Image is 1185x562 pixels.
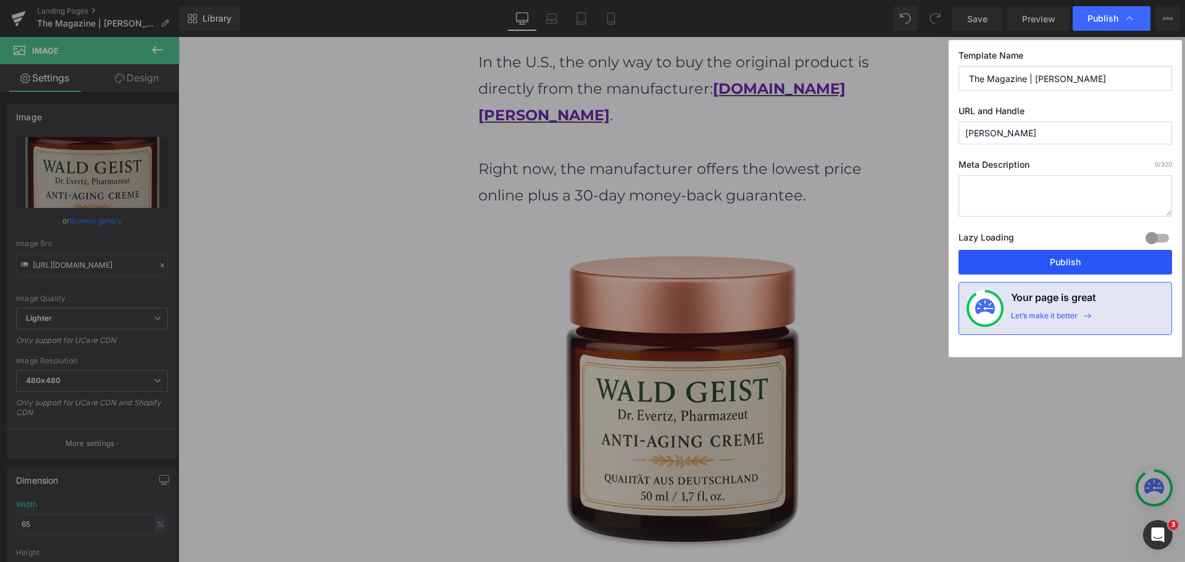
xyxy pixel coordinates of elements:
img: onboarding-status.svg [975,299,995,318]
a: [DOMAIN_NAME][PERSON_NAME] [300,43,667,87]
span: /320 [1155,160,1172,168]
p: In the U.S., the only way to buy the original product is directly from the manufacturer: . [300,12,707,92]
label: URL and Handle [958,105,1172,122]
span: Publish [1087,13,1118,24]
button: Publish [958,250,1172,275]
p: Right now, the manufacturer offers the lowest price online plus a 30-day money-back guarantee. [300,118,707,171]
span: 3 [1168,520,1178,530]
iframe: Intercom live chat [1143,520,1173,550]
label: Meta Description [958,159,1172,175]
h4: Your page is great [1011,290,1096,311]
label: Template Name [958,50,1172,66]
span: 0 [1155,160,1158,168]
div: Let’s make it better [1011,311,1078,327]
label: Lazy Loading [958,229,1014,250]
